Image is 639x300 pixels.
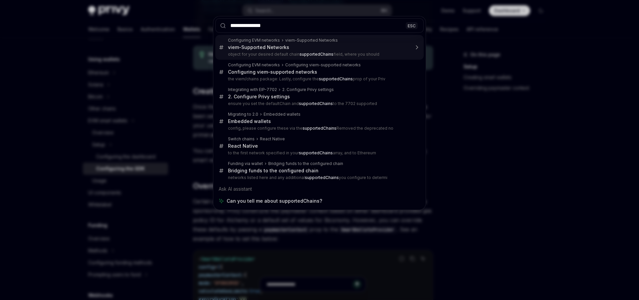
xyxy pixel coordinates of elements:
[299,150,333,155] b: supportedChains
[215,183,424,195] div: Ask AI assistant
[299,101,333,106] b: supportedChains
[228,52,410,57] p: object for your desired default chain field, where you should
[228,87,277,92] div: Integrating with EIP-7702
[406,22,418,29] div: ESC
[285,38,338,43] div: viem-Supported Networks
[303,126,336,131] b: supportedChains
[228,94,290,100] div: 2. Configure Privy settings
[305,175,339,180] b: supportedChains
[285,62,361,68] div: Configuring viem-supported networks
[227,198,322,204] span: Can you tell me about supportedChains?
[228,126,410,131] p: config, please configure these via the Removed the deprecated no
[228,62,280,68] div: Configuring EVM networks
[228,38,280,43] div: Configuring EVM networks
[228,118,271,124] div: Embedded wallets
[260,136,285,142] div: React Native
[228,69,317,75] div: Configuring viem-supported networks
[228,143,258,149] div: React Native
[264,112,301,117] div: Embedded wallets
[319,76,353,81] b: supportedChains
[228,168,319,174] div: Bridging funds to the configured chain
[228,175,410,180] p: networks listed here and any additional you configure to determi
[228,112,258,117] div: Migrating to 2.0
[282,87,334,92] div: 2. Configure Privy settings
[228,136,255,142] div: Switch chains
[300,52,333,57] b: supportedChains
[228,161,263,166] div: Funding via wallet
[228,76,410,82] p: the viem/chains package: Lastly, configure the prop of your Priv
[228,44,289,50] div: viem-Supported Networks
[268,161,343,166] div: Bridging funds to the configured chain
[228,150,410,156] p: to the first network specified in your array, and to Ethereum
[228,101,410,106] p: ensure you set the defaultChain and to the 7702 supported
